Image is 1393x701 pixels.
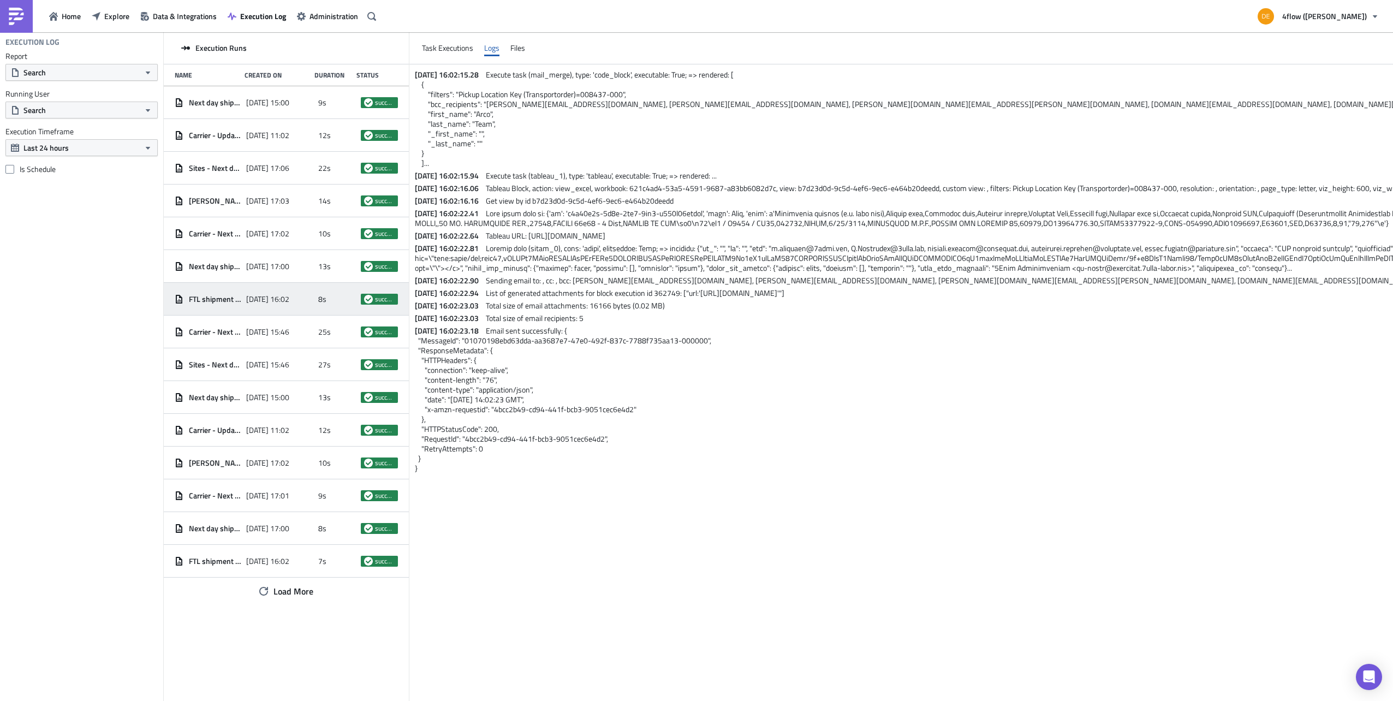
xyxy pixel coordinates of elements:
div: Name [175,71,239,79]
span: success [364,131,373,140]
span: 9s [318,491,326,501]
span: Load More [273,585,313,598]
button: Execution Log [222,8,291,25]
h4: Execution Log [5,37,59,47]
span: success [364,426,373,435]
span: success [364,393,373,402]
span: [DATE] 17:02 [246,458,289,468]
span: Next day shipment overview Arco [189,393,241,402]
span: success [375,360,395,369]
span: success [364,295,373,304]
span: 8s [318,294,326,304]
button: Last 24 hours [5,139,158,156]
button: Explore [86,8,135,25]
span: success [375,524,395,533]
span: Execution Runs [195,43,247,53]
span: 7s [318,556,326,566]
span: success [364,98,373,107]
img: PushMetrics [8,8,25,25]
span: [PERSON_NAME] - Updated shipment overview of [DATE] [189,196,241,206]
span: [DATE] 15:46 [246,327,289,337]
span: Carrier - Updated shipment overview of [DATE] [189,425,241,435]
div: Files [510,40,525,56]
span: [DATE] 15:00 [246,98,289,108]
span: success [364,491,373,500]
span: success [364,197,373,205]
div: Open Intercom Messenger [1356,664,1382,690]
span: [DATE] 17:01 [246,491,289,501]
span: success [375,197,395,205]
span: Execute task (tableau_1), type: 'tableau', executable: True; => rendered: ... [486,170,717,181]
span: [DATE] 17:06 [246,163,289,173]
span: FTL shipment overview Arco [189,294,241,304]
a: Data & Integrations [135,8,222,25]
span: [DATE] 16:02 [246,294,289,304]
span: 12s [318,425,331,435]
span: [DATE] 11:02 [246,130,289,140]
span: [DATE] 17:03 [246,196,289,206]
span: Next day shipment overview Arco [189,98,241,108]
span: [DATE] 16:02:22.94 [415,287,484,299]
span: success [375,426,395,435]
span: Carrier - Next day shipment overview [189,327,241,337]
span: Search [23,104,46,116]
span: 9s [318,98,326,108]
span: [DATE] 16:02:22.90 [415,275,484,286]
span: 22s [318,163,331,173]
span: [DATE] 16:02:16.16 [415,195,484,206]
span: [DATE] 16:02:23.03 [415,300,484,311]
span: Execution Log [240,10,286,22]
span: Tableau URL: [URL][DOMAIN_NAME] [486,230,605,241]
span: success [364,164,373,173]
span: [PERSON_NAME] - Updated shipment overview of [DATE] [189,458,241,468]
span: Administration [309,10,358,22]
div: Created On [245,71,309,79]
span: [DATE] 16:02:22.81 [415,242,484,254]
span: success [375,295,395,304]
span: Sites - Next day shipment overview [189,163,241,173]
button: Administration [291,8,364,25]
span: success [375,491,395,500]
span: success [364,557,373,566]
span: success [375,393,395,402]
span: success [364,262,373,271]
span: [DATE] 15:00 [246,393,289,402]
span: FTL shipment overview Arco [189,556,241,566]
span: 13s [318,393,331,402]
span: Data & Integrations [153,10,217,22]
span: [DATE] 16:02:23.18 [415,325,484,336]
div: Logs [484,40,499,56]
span: Carrier - Updated shipment overview of [DATE] [189,130,241,140]
button: Home [44,8,86,25]
div: Status [356,71,392,79]
span: Last 24 hours [23,142,69,153]
span: success [375,229,395,238]
span: [DATE] 16:02:22.41 [415,207,484,219]
span: 13s [318,262,331,271]
span: success [364,360,373,369]
span: 4flow ([PERSON_NAME]) [1282,10,1367,22]
img: Avatar [1257,7,1275,26]
span: Next day shipment overview - [GEOGRAPHIC_DATA] [189,262,241,271]
span: Email sent successfully: { "MessageId": "01070198ebd63dda-aa3687e7-47e0-492f-837c-7788f735aa13-00... [415,325,711,474]
span: success [364,229,373,238]
span: [DATE] 16:02:23.03 [415,312,484,324]
span: success [375,98,395,107]
span: [DATE] 16:02:15.94 [415,170,484,181]
span: success [364,459,373,467]
span: [DATE] 15:46 [246,360,289,370]
span: [DATE] 17:02 [246,229,289,239]
span: Total size of email recipients: 5 [486,312,584,324]
span: success [375,459,395,467]
span: Carrier - Next day shipment overview [GEOGRAPHIC_DATA] [189,229,241,239]
span: success [375,262,395,271]
span: success [375,164,395,173]
span: List of generated attachments for block execution id 362749: ["url:'[URL][DOMAIN_NAME]'"] [486,287,784,299]
span: Search [23,67,46,78]
button: Search [5,102,158,118]
span: [DATE] 17:00 [246,262,289,271]
span: 14s [318,196,331,206]
span: Sites - Next day shipment overview [189,360,241,370]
